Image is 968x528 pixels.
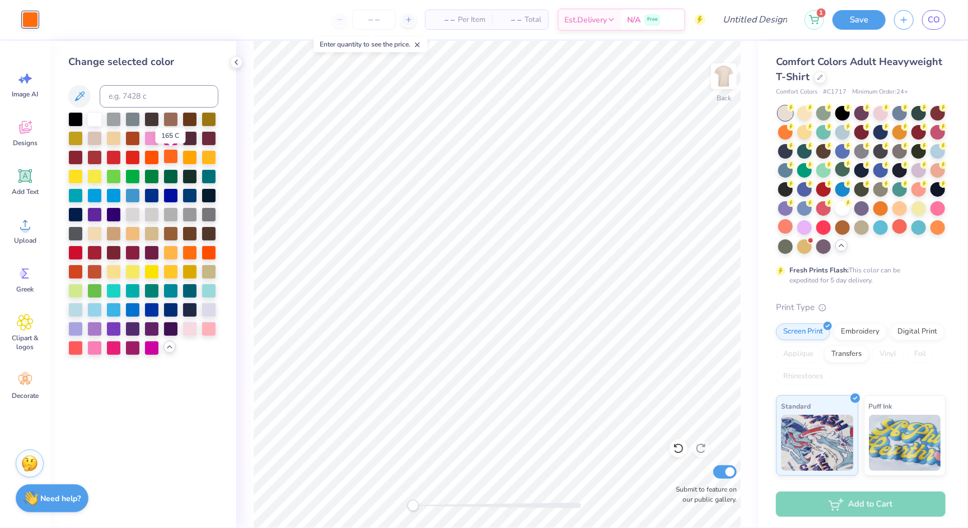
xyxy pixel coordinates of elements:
input: – – [352,10,396,30]
label: Submit to feature on our public gallery. [670,484,737,504]
span: Per Item [458,14,485,26]
div: 165 C [156,128,186,143]
span: Total [525,14,541,26]
div: This color can be expedited for 5 day delivery. [789,265,927,285]
img: Back [713,65,735,87]
div: Transfers [824,346,869,363]
input: e.g. 7428 c [100,85,218,108]
span: Minimum Order: 24 + [852,87,908,97]
a: CO [922,10,946,30]
div: Enter quantity to see the price. [314,36,428,52]
span: Add Text [12,187,39,196]
div: Back [717,93,731,103]
div: Accessibility label [408,500,419,511]
span: Puff Ink [869,400,892,412]
span: 1 [817,8,826,17]
button: 1 [805,10,824,30]
span: Upload [14,236,36,245]
span: Free [647,16,658,24]
img: Puff Ink [869,415,941,471]
span: CO [928,13,940,26]
span: Comfort Colors Adult Heavyweight T-Shirt [776,55,942,84]
span: Comfort Colors [776,87,817,97]
strong: Need help? [41,493,81,504]
span: Decorate [12,391,39,400]
div: Change selected color [68,54,218,70]
div: Applique [776,346,821,363]
input: Untitled Design [714,8,796,31]
span: Clipart & logos [7,334,44,351]
img: Standard [781,415,853,471]
div: Foil [907,346,933,363]
span: – – [499,14,521,26]
div: Vinyl [872,346,904,363]
span: – – [432,14,455,26]
button: Save [833,10,886,30]
span: Standard [781,400,811,412]
strong: Fresh Prints Flash: [789,266,849,275]
div: Embroidery [834,323,887,340]
div: Rhinestones [776,368,830,385]
span: N/A [627,14,640,26]
span: Greek [17,285,34,294]
div: Screen Print [776,323,830,340]
span: Image AI [12,90,39,99]
span: # C1717 [823,87,847,97]
div: Digital Print [890,323,944,340]
span: Est. Delivery [564,14,607,26]
span: Designs [13,138,38,147]
div: Print Type [776,301,946,314]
